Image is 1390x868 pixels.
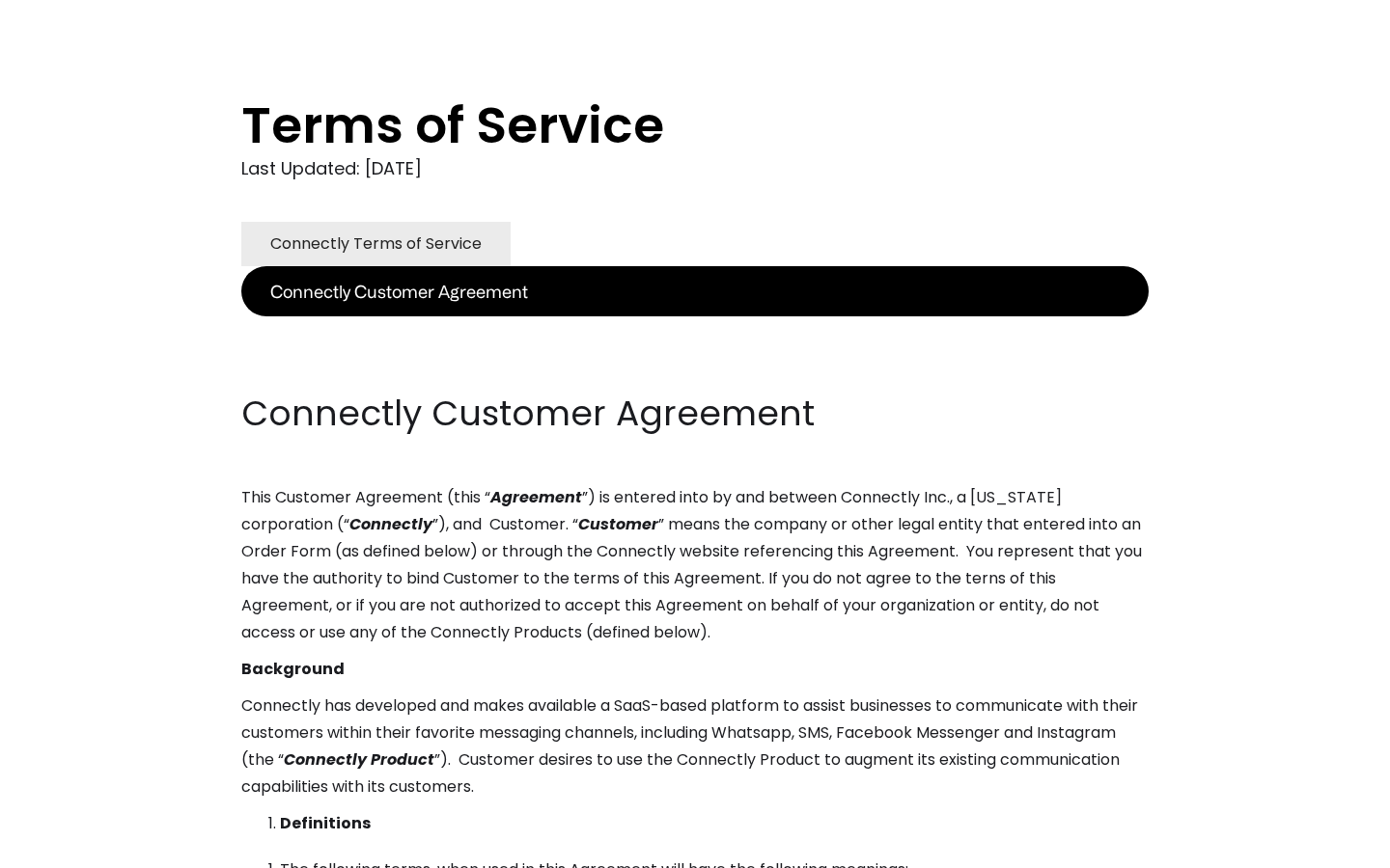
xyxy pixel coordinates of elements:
[270,278,528,305] div: Connectly Customer Agreement
[241,316,1149,343] p: ‍
[241,154,1149,183] div: Last Updated: [DATE]
[578,513,658,535] em: Customer
[270,231,482,258] div: Connectly Terms of Service
[241,484,1149,646] p: This Customer Agreement (this “ ”) is entered into by and between Connectly Inc., a [US_STATE] co...
[280,812,371,834] strong: Definitions
[241,658,345,680] strong: Background
[241,692,1149,800] p: Connectly has developed and makes available a SaaS-based platform to assist businesses to communi...
[19,832,116,861] aside: Language selected: English
[490,486,582,508] em: Agreement
[349,513,432,535] em: Connectly
[241,96,1071,154] h1: Terms of Service
[39,834,116,861] ul: Language list
[241,390,1149,438] h2: Connectly Customer Agreement
[284,748,434,771] em: Connectly Product
[241,353,1149,380] p: ‍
